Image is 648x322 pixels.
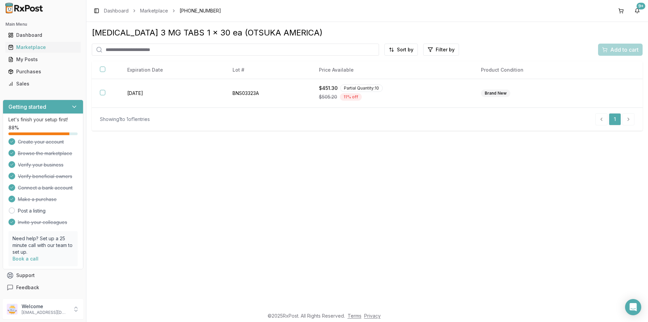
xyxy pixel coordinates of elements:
button: Sales [3,78,83,89]
button: Purchases [3,66,83,77]
div: My Posts [8,56,78,63]
th: Product Condition [473,61,592,79]
th: Expiration Date [119,61,224,79]
a: Purchases [5,66,81,78]
h3: Getting started [8,103,46,111]
span: 88 % [8,124,19,131]
div: Sales [8,80,78,87]
th: Lot # [224,61,310,79]
td: BNS03323A [224,79,310,108]
div: $451.30 [319,84,465,92]
span: [PHONE_NUMBER] [180,7,221,14]
span: Filter by [436,46,455,53]
a: Terms [348,313,361,319]
button: 9+ [632,5,643,16]
button: My Posts [3,54,83,65]
span: Make a purchase [18,196,57,203]
button: Sort by [384,44,418,56]
a: Sales [5,78,81,90]
img: User avatar [7,304,18,315]
p: Need help? Set up a 25 minute call with our team to set up. [12,235,74,255]
div: Brand New [481,90,510,97]
div: 9+ [637,3,645,9]
span: Connect a bank account [18,184,73,191]
div: Marketplace [8,44,78,51]
a: Dashboard [104,7,129,14]
nav: pagination [595,113,634,125]
a: Marketplace [140,7,168,14]
a: Post a listing [18,207,46,214]
span: Verify your business [18,162,63,168]
a: My Posts [5,53,81,66]
a: Dashboard [5,29,81,41]
h2: Main Menu [5,22,81,27]
div: 11 % off [340,93,362,101]
div: Purchases [8,68,78,75]
p: Let's finish your setup first! [8,116,78,123]
div: Partial Quantity: 10 [340,84,383,92]
div: Open Intercom Messenger [625,299,641,315]
a: Privacy [364,313,381,319]
span: Create your account [18,139,64,145]
p: Welcome [22,303,69,310]
img: RxPost Logo [3,3,46,14]
button: Filter by [423,44,459,56]
div: Showing 1 to 1 of 1 entries [100,116,150,123]
button: Dashboard [3,30,83,41]
p: [EMAIL_ADDRESS][DOMAIN_NAME] [22,310,69,315]
span: $505.20 [319,94,337,100]
button: Support [3,269,83,281]
span: Sort by [397,46,413,53]
div: Dashboard [8,32,78,39]
td: [DATE] [119,79,224,108]
button: Feedback [3,281,83,294]
div: [MEDICAL_DATA] 3 MG TABS 1 x 30 ea (OTSUKA AMERICA) [92,27,643,38]
nav: breadcrumb [104,7,221,14]
span: Verify beneficial owners [18,173,72,180]
span: Feedback [16,284,39,291]
a: 1 [609,113,621,125]
span: Browse the marketplace [18,150,72,157]
th: Price Available [311,61,473,79]
a: Marketplace [5,41,81,53]
span: Invite your colleagues [18,219,67,226]
a: Book a call [12,256,38,262]
button: Marketplace [3,42,83,53]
